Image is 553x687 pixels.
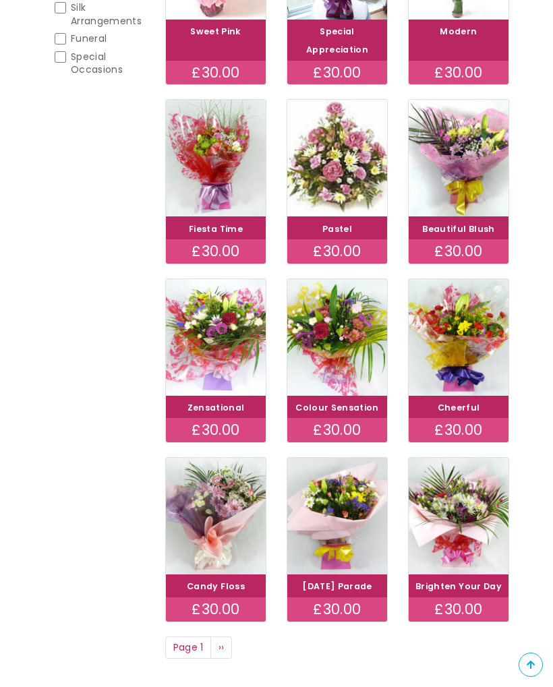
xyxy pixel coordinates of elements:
[71,50,123,77] span: Special Occasions
[166,100,266,216] img: Fiesta Time
[166,61,266,85] div: £30.00
[71,1,142,28] span: Silk Arrangements
[190,26,241,37] a: Sweet Pink
[166,458,266,574] img: Candy Floss
[415,580,502,592] a: Brighten Your Day
[306,26,368,55] a: Special Appreciation
[422,223,494,235] a: Beautiful Blush
[302,580,372,592] a: [DATE] Parade
[287,418,387,442] div: £30.00
[409,418,508,442] div: £30.00
[187,580,245,592] a: Candy Floss
[440,26,477,37] a: Modern
[287,100,387,216] img: Pastel
[287,458,387,574] img: Carnival Parade
[409,279,508,396] img: Cheerful
[438,402,480,413] a: Cheerful
[71,32,107,45] span: Funeral
[165,636,211,659] span: Page 1
[189,223,243,235] a: Fiesta Time
[165,636,509,659] nav: Page navigation
[409,597,508,622] div: £30.00
[166,279,266,396] img: Zensational
[187,402,245,413] a: Zensational
[287,597,387,622] div: £30.00
[409,61,508,85] div: £30.00
[295,402,379,413] a: Colour Sensation
[166,239,266,264] div: £30.00
[166,418,266,442] div: £30.00
[322,223,352,235] a: Pastel
[287,279,387,396] img: Colour Sensation
[219,640,225,654] span: ››
[409,100,508,216] img: Beautiful Blush
[166,597,266,622] div: £30.00
[409,458,508,574] img: Brighten Your Day
[287,239,387,264] div: £30.00
[287,61,387,85] div: £30.00
[409,239,508,264] div: £30.00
